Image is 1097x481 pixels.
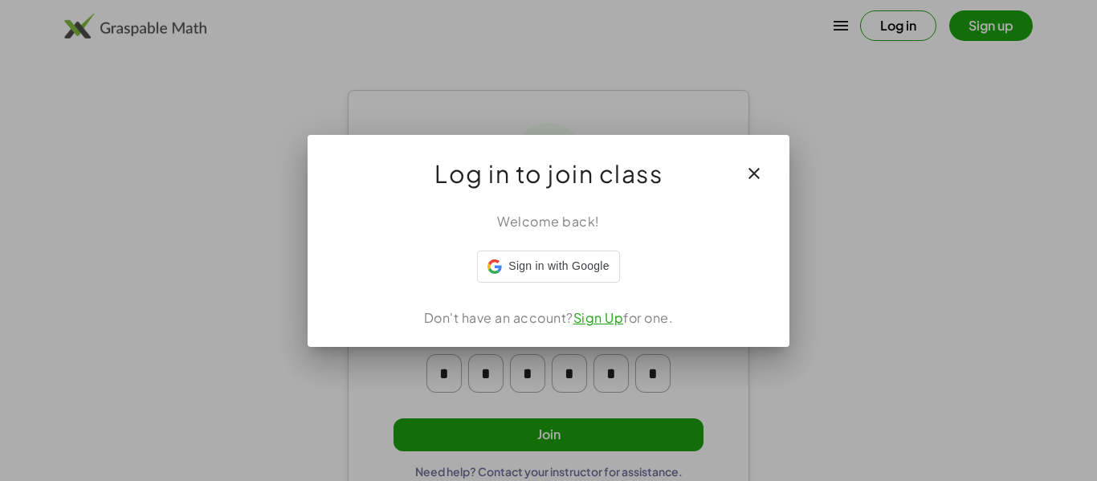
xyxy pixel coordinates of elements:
div: Sign in with Google [477,251,619,283]
div: Don't have an account? for one. [327,308,770,328]
span: Sign in with Google [508,258,609,275]
div: Welcome back! [327,212,770,231]
a: Sign Up [573,309,624,326]
span: Log in to join class [434,154,663,193]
